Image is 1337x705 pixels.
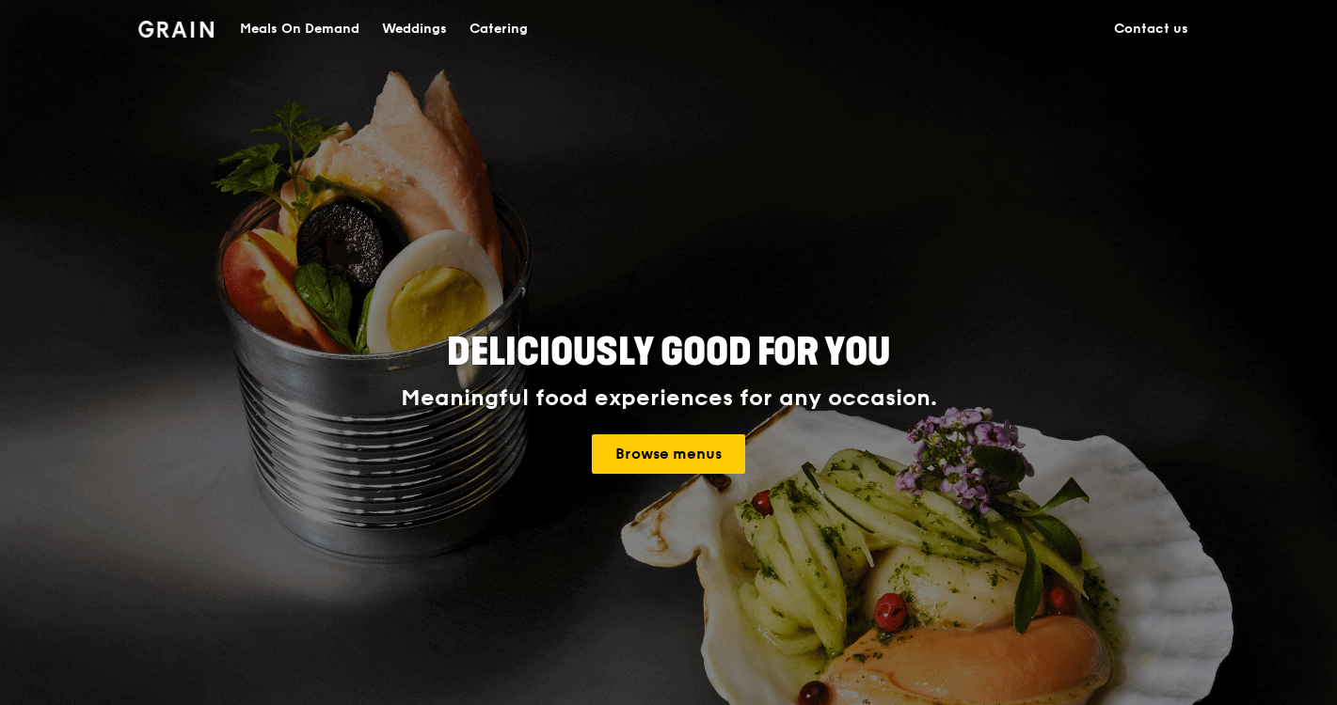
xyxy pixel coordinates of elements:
[592,434,745,474] a: Browse menus
[447,330,890,375] span: Deliciously good for you
[458,1,539,57] a: Catering
[371,1,458,57] a: Weddings
[1103,1,1200,57] a: Contact us
[470,1,528,57] div: Catering
[138,21,215,38] img: Grain
[240,1,359,57] div: Meals On Demand
[330,385,1008,412] div: Meaningful food experiences for any occasion.
[382,1,447,57] div: Weddings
